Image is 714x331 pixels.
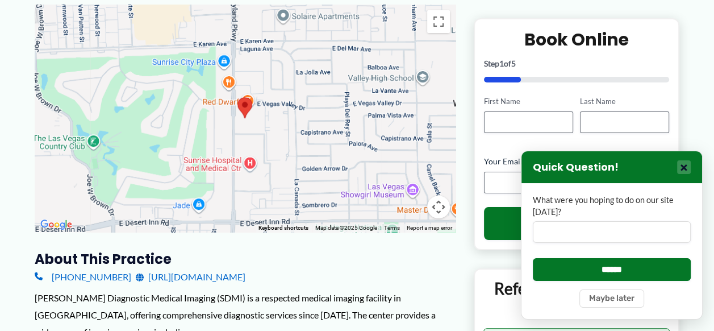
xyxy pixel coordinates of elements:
button: Map camera controls [427,196,450,218]
span: Map data ©2025 Google [315,225,377,231]
button: Toggle fullscreen view [427,10,450,33]
label: Your Email Address [484,156,670,167]
a: Terms (opens in new tab) [384,225,400,231]
p: Step of [484,60,670,68]
span: 1 [499,59,504,68]
a: [URL][DOMAIN_NAME] [136,268,245,286]
a: Report a map error [407,225,452,231]
a: Open this area in Google Maps (opens a new window) [37,217,75,232]
label: Last Name [580,96,669,107]
p: Referring Providers and Staff [483,278,670,320]
h2: Book Online [484,28,670,51]
button: Keyboard shortcuts [258,224,308,232]
button: Close [677,160,691,174]
label: First Name [484,96,573,107]
label: What were you hoping to do on our site [DATE]? [533,195,691,218]
span: 5 [511,59,516,68]
h3: Quick Question! [533,161,619,174]
button: Maybe later [579,289,644,308]
img: Google [37,217,75,232]
a: [PHONE_NUMBER] [35,268,131,286]
h3: About this practice [35,250,456,268]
